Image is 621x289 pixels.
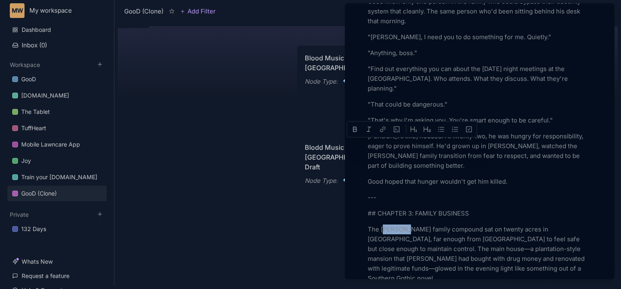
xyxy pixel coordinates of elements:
p: [PERSON_NAME] nodded. At twenty-two, he was hungry for responsibility, eager to prove himself. He... [368,131,592,171]
p: "That's why I'm asking you. You're smart enough to be careful." [368,116,592,125]
p: --- [368,193,592,202]
p: "Anything, boss." [368,48,592,58]
p: Good hoped that hunger wouldn't get him killed. [368,177,592,187]
p: "That could be dangerous." [368,100,592,109]
p: "[PERSON_NAME], I need you to do something for me. Quietly." [368,32,592,42]
p: The [PERSON_NAME] family compound sat on twenty acres in [GEOGRAPHIC_DATA], far enough from [GEOG... [368,225,592,283]
p: ## CHAPTER 3: FAMILY BUSINESS [368,209,592,218]
p: "Find out everything you can about the [DATE] night meetings at the [GEOGRAPHIC_DATA]. Who attend... [368,64,592,93]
